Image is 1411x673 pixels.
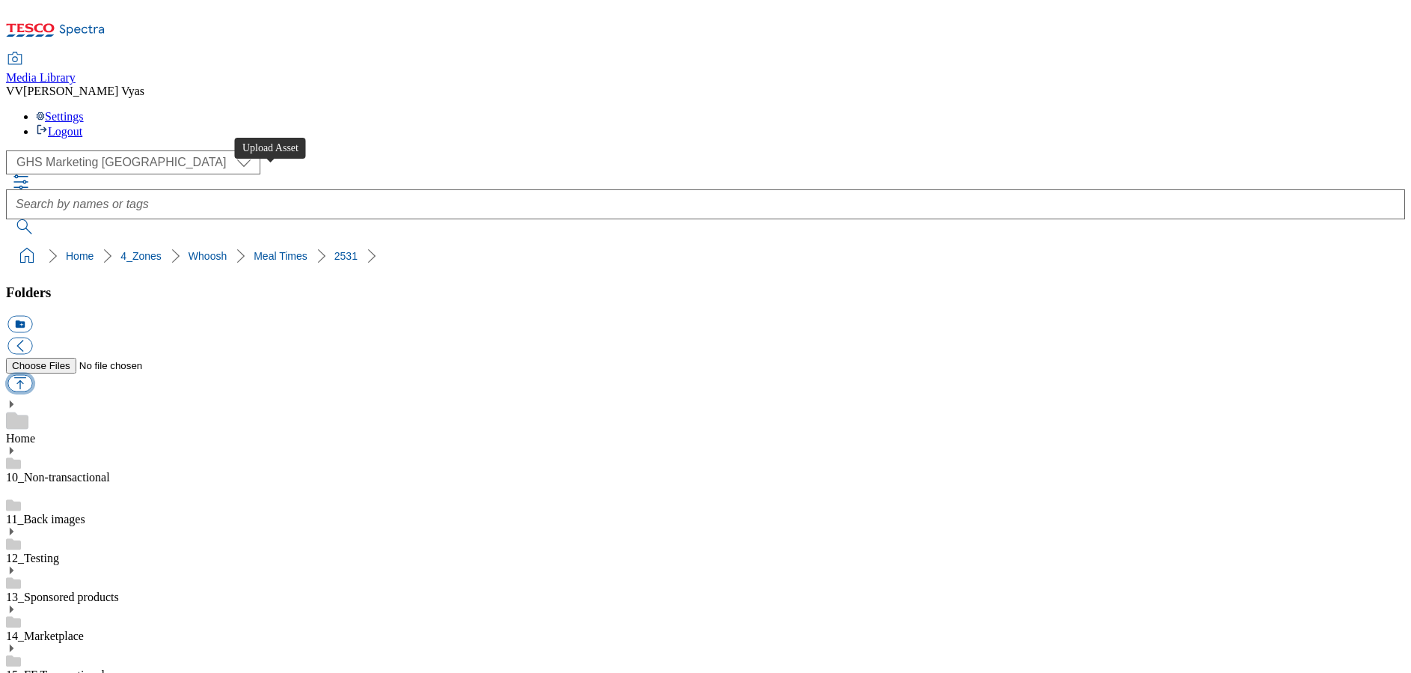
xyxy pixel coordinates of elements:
span: VV [6,85,23,97]
nav: breadcrumb [6,242,1405,270]
span: [PERSON_NAME] Vyas [23,85,144,97]
input: Search by names or tags [6,189,1405,219]
a: 13_Sponsored products [6,591,119,603]
a: Media Library [6,53,76,85]
a: home [15,244,39,268]
a: Home [66,250,94,262]
a: 2531 [334,250,358,262]
a: 11_Back images [6,513,85,526]
a: Logout [36,125,82,138]
a: 4_Zones [120,250,161,262]
a: 14_Marketplace [6,630,84,642]
span: Media Library [6,71,76,84]
a: 12_Testing [6,552,59,564]
a: Meal Times [254,250,307,262]
a: Settings [36,110,84,123]
h3: Folders [6,284,1405,301]
a: Home [6,432,35,445]
a: Whoosh [189,250,227,262]
a: 10_Non-transactional [6,471,110,484]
